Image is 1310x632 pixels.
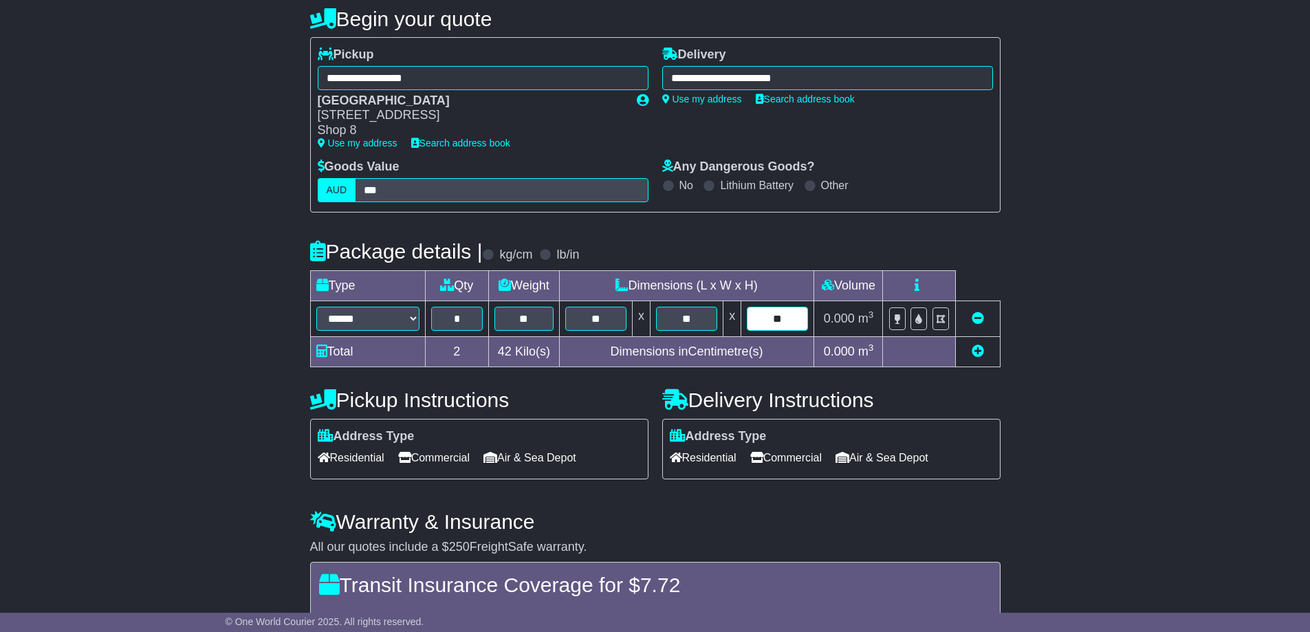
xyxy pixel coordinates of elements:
span: 7.72 [640,574,680,596]
h4: Package details | [310,240,483,263]
h4: Pickup Instructions [310,389,648,411]
span: m [858,345,874,358]
label: kg/cm [499,248,532,263]
span: m [858,312,874,325]
label: Address Type [670,429,767,444]
div: Shop 8 [318,123,623,138]
td: Kilo(s) [489,336,560,367]
span: Air & Sea Depot [483,447,576,468]
span: 42 [498,345,512,358]
td: Dimensions (L x W x H) [559,270,814,301]
label: Pickup [318,47,374,63]
span: 0.000 [824,312,855,325]
h4: Begin your quote [310,8,1001,30]
span: Residential [318,447,384,468]
label: Other [821,179,849,192]
span: Commercial [398,447,470,468]
label: AUD [318,178,356,202]
span: 0.000 [824,345,855,358]
a: Use my address [318,138,397,149]
label: Address Type [318,429,415,444]
td: 2 [425,336,489,367]
td: x [723,301,741,336]
div: [GEOGRAPHIC_DATA] [318,94,623,109]
div: [STREET_ADDRESS] [318,108,623,123]
label: Goods Value [318,160,400,175]
label: lb/in [556,248,579,263]
span: © One World Courier 2025. All rights reserved. [226,616,424,627]
a: Use my address [662,94,742,105]
span: Air & Sea Depot [836,447,928,468]
a: Search address book [756,94,855,105]
span: Commercial [750,447,822,468]
span: 250 [449,540,470,554]
sup: 3 [869,309,874,320]
span: Residential [670,447,736,468]
td: Volume [814,270,883,301]
a: Search address book [411,138,510,149]
td: Dimensions in Centimetre(s) [559,336,814,367]
a: Remove this item [972,312,984,325]
label: Any Dangerous Goods? [662,160,815,175]
td: Type [310,270,425,301]
label: Lithium Battery [720,179,794,192]
td: Qty [425,270,489,301]
td: Weight [489,270,560,301]
h4: Transit Insurance Coverage for $ [319,574,992,596]
td: x [632,301,650,336]
h4: Warranty & Insurance [310,510,1001,533]
label: No [679,179,693,192]
a: Add new item [972,345,984,358]
h4: Delivery Instructions [662,389,1001,411]
div: All our quotes include a $ FreightSafe warranty. [310,540,1001,555]
sup: 3 [869,342,874,353]
td: Total [310,336,425,367]
label: Delivery [662,47,726,63]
